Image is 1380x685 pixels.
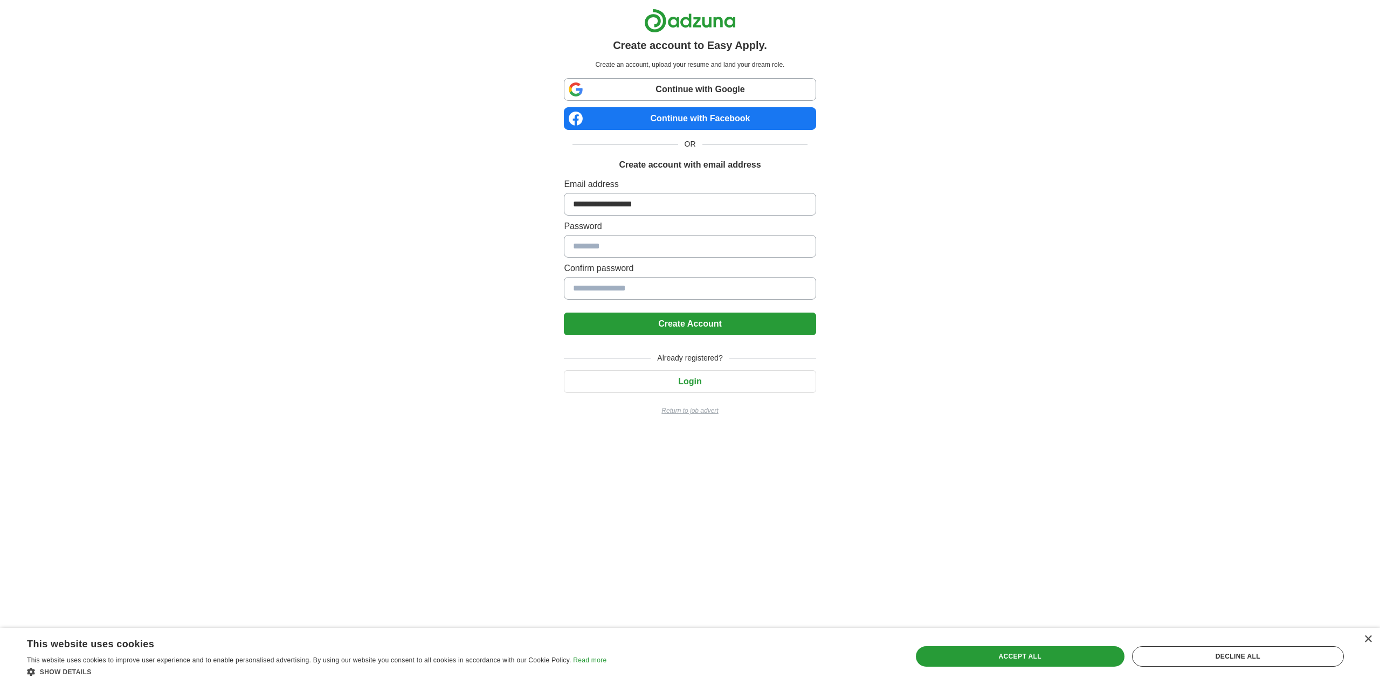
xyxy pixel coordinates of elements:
button: Create Account [564,313,816,335]
div: Accept all [916,646,1124,667]
img: Adzuna logo [644,9,736,33]
div: Close [1364,635,1372,644]
h1: Create account with email address [619,158,761,171]
a: Login [564,377,816,386]
label: Confirm password [564,262,816,275]
label: Password [564,220,816,233]
span: OR [678,139,702,150]
h1: Create account to Easy Apply. [613,37,767,53]
a: Return to job advert [564,406,816,416]
a: Read more, opens a new window [573,656,606,664]
p: Create an account, upload your resume and land your dream role. [566,60,813,70]
button: Login [564,370,816,393]
a: Continue with Google [564,78,816,101]
div: Decline all [1132,646,1344,667]
label: Email address [564,178,816,191]
span: Already registered? [651,352,729,364]
span: This website uses cookies to improve user experience and to enable personalised advertising. By u... [27,656,571,664]
div: This website uses cookies [27,634,579,651]
a: Continue with Facebook [564,107,816,130]
div: Show details [27,666,606,677]
span: Show details [40,668,92,676]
